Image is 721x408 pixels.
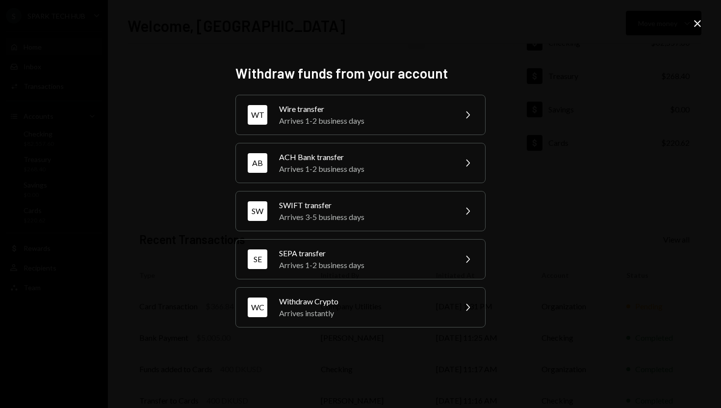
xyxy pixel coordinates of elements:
[235,143,486,183] button: ABACH Bank transferArrives 1-2 business days
[235,64,486,83] h2: Withdraw funds from your account
[279,163,450,175] div: Arrives 1-2 business days
[248,201,267,221] div: SW
[279,247,450,259] div: SEPA transfer
[279,115,450,127] div: Arrives 1-2 business days
[248,298,267,317] div: WC
[248,105,267,125] div: WT
[235,95,486,135] button: WTWire transferArrives 1-2 business days
[235,239,486,279] button: SESEPA transferArrives 1-2 business days
[279,296,450,307] div: Withdraw Crypto
[279,307,450,319] div: Arrives instantly
[279,199,450,211] div: SWIFT transfer
[248,249,267,269] div: SE
[279,259,450,271] div: Arrives 1-2 business days
[235,191,486,231] button: SWSWIFT transferArrives 3-5 business days
[279,103,450,115] div: Wire transfer
[235,287,486,327] button: WCWithdraw CryptoArrives instantly
[248,153,267,173] div: AB
[279,151,450,163] div: ACH Bank transfer
[279,211,450,223] div: Arrives 3-5 business days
